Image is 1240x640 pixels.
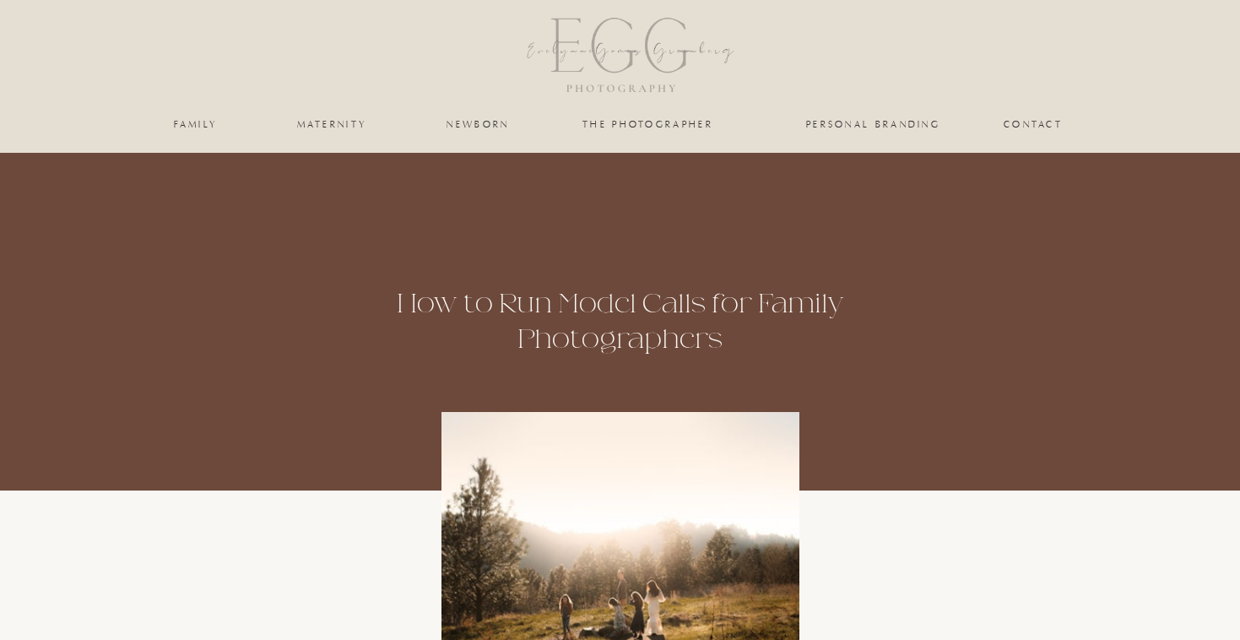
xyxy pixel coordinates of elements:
a: Contact [1004,119,1064,129]
a: the photographer [564,119,733,129]
a: maternity [297,119,366,129]
a: newborn [444,119,513,129]
a: personal branding [804,119,943,129]
a: family [162,119,230,129]
h1: How to Run Model Calls for Family Photographers [368,286,873,357]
